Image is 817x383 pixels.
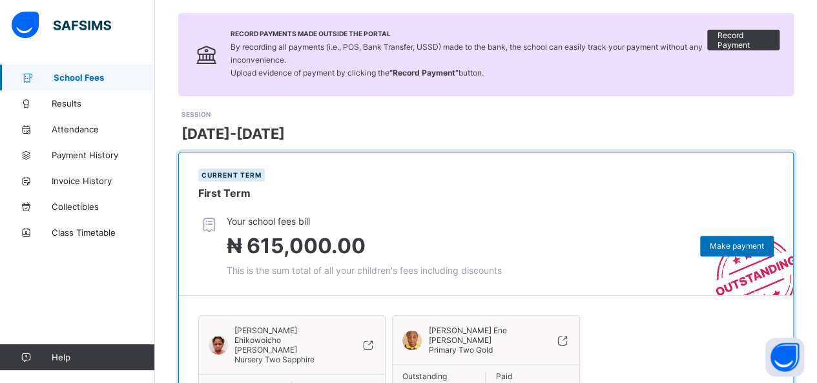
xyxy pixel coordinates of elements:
[231,42,703,78] span: By recording all payments (i.e., POS, Bank Transfer, USSD) made to the bank, the school can easil...
[54,72,155,83] span: School Fees
[699,222,793,295] img: outstanding-stamp.3c148f88c3ebafa6da95868fa43343a1.svg
[389,68,459,78] b: “Record Payment”
[402,371,475,381] span: Outstanding
[52,227,155,238] span: Class Timetable
[231,30,708,37] span: Record Payments Made Outside the Portal
[198,187,251,200] span: First Term
[52,124,155,134] span: Attendance
[12,12,111,39] img: safsims
[52,98,155,109] span: Results
[234,326,342,355] span: [PERSON_NAME] Ehikowoicho [PERSON_NAME]
[202,171,262,179] span: Current term
[495,371,569,381] span: Paid
[227,216,502,227] span: Your school fees bill
[52,202,155,212] span: Collectibles
[765,338,804,377] button: Open asap
[717,30,770,50] span: Record Payment
[181,125,285,142] span: [DATE]-[DATE]
[227,233,366,258] span: ₦ 615,000.00
[52,352,154,362] span: Help
[52,150,155,160] span: Payment History
[710,241,764,251] span: Make payment
[227,265,502,276] span: This is the sum total of all your children's fees including discounts
[181,110,211,118] span: SESSION
[234,355,315,364] span: Nursery Two Sapphire
[52,176,155,186] span: Invoice History
[428,345,492,355] span: Primary Two Gold
[428,326,536,345] span: [PERSON_NAME] Ene [PERSON_NAME]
